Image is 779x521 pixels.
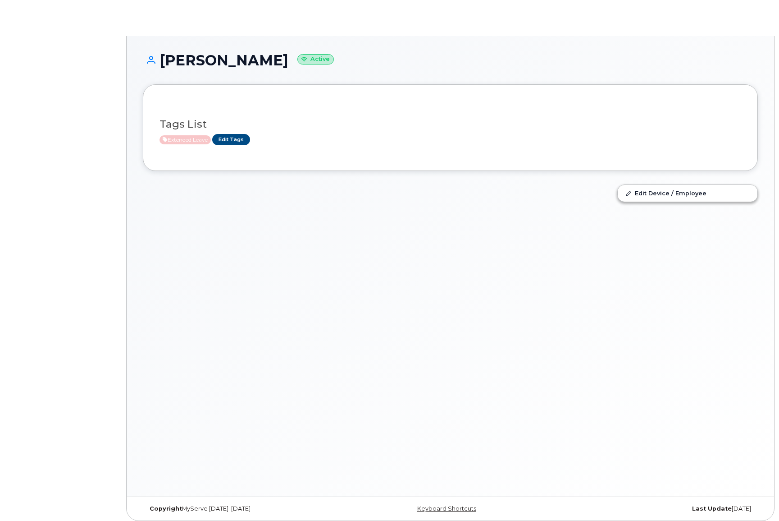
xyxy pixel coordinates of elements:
[159,119,741,130] h3: Tags List
[143,505,348,512] div: MyServe [DATE]–[DATE]
[553,505,758,512] div: [DATE]
[692,505,732,512] strong: Last Update
[159,135,211,144] span: Active
[143,52,758,68] h1: [PERSON_NAME]
[212,134,250,145] a: Edit Tags
[417,505,476,512] a: Keyboard Shortcuts
[297,54,334,65] small: Active
[618,185,757,201] a: Edit Device / Employee
[150,505,182,512] strong: Copyright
